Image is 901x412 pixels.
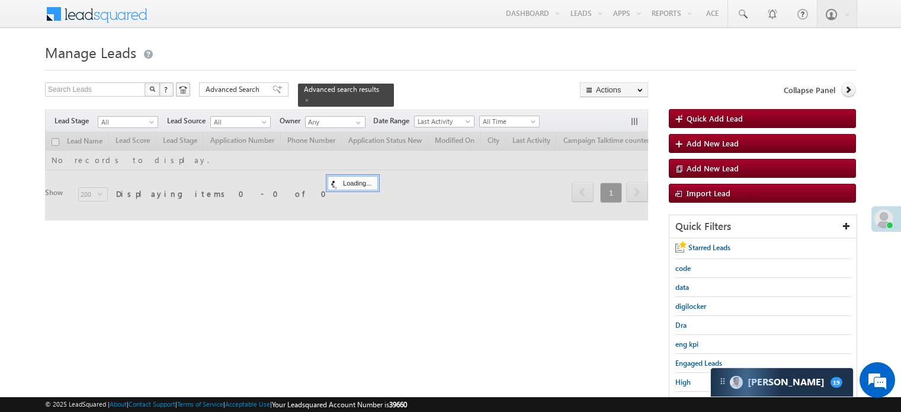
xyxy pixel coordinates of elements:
[167,116,210,126] span: Lead Source
[211,117,267,127] span: All
[710,368,854,397] div: carter-dragCarter[PERSON_NAME]19
[225,400,270,408] a: Acceptable Use
[831,377,842,388] span: 19
[305,116,365,128] input: Type to Search
[373,116,414,126] span: Date Range
[54,116,98,126] span: Lead Stage
[480,116,536,127] span: All Time
[675,302,706,311] span: digilocker
[304,85,379,94] span: Advanced search results
[45,399,407,410] span: © 2025 LeadSquared | | | | |
[272,400,407,409] span: Your Leadsquared Account Number is
[687,163,739,173] span: Add New Lead
[675,321,687,330] span: Dra
[110,400,127,408] a: About
[415,116,471,127] span: Last Activity
[206,84,263,95] span: Advanced Search
[159,82,174,97] button: ?
[164,84,169,94] span: ?
[580,82,648,97] button: Actions
[98,117,155,127] span: All
[389,400,407,409] span: 39660
[675,340,698,349] span: eng kpi
[675,264,691,273] span: code
[669,215,857,238] div: Quick Filters
[129,400,175,408] a: Contact Support
[687,138,739,148] span: Add New Lead
[687,113,743,123] span: Quick Add Lead
[177,400,223,408] a: Terms of Service
[675,283,689,292] span: data
[149,86,155,92] img: Search
[414,116,474,127] a: Last Activity
[675,378,691,387] span: High
[675,359,722,368] span: Engaged Leads
[98,116,158,128] a: All
[784,85,835,95] span: Collapse Panel
[328,176,378,190] div: Loading...
[45,43,136,62] span: Manage Leads
[687,188,730,198] span: Import Lead
[210,116,271,128] a: All
[688,243,730,252] span: Starred Leads
[479,116,540,127] a: All Time
[350,117,364,129] a: Show All Items
[280,116,305,126] span: Owner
